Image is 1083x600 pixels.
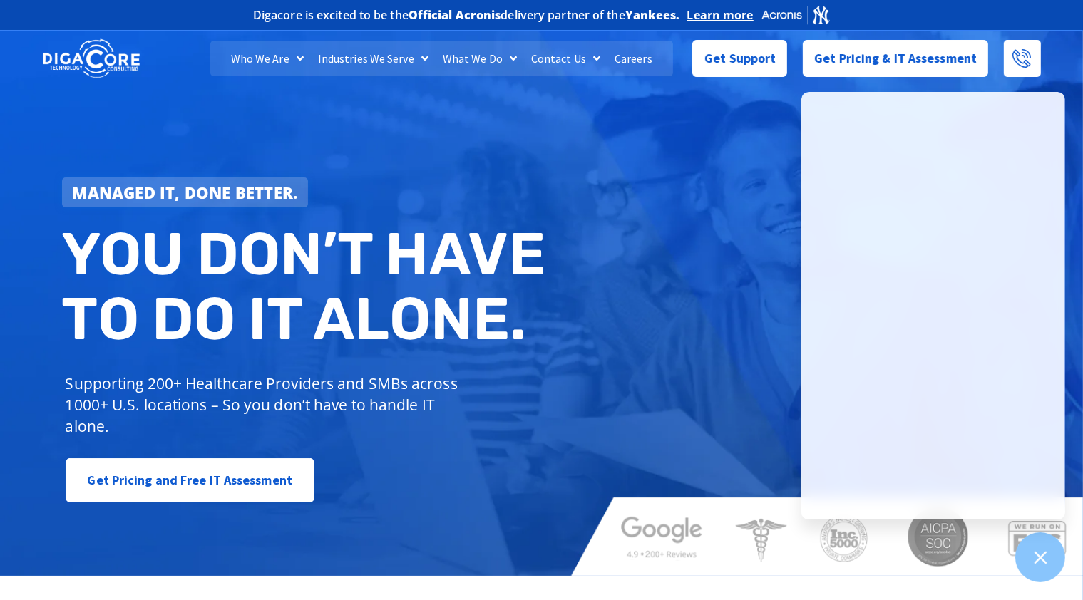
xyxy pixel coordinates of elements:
h2: You don’t have to do IT alone. [62,222,553,352]
a: What We Do [436,41,524,76]
a: Get Support [692,40,787,77]
a: Who We Are [224,41,311,76]
img: Acronis [761,4,831,25]
a: Industries We Serve [311,41,436,76]
a: Contact Us [524,41,607,76]
span: Get Support [704,44,776,73]
b: Official Acronis [409,7,501,23]
p: Supporting 200+ Healthcare Providers and SMBs across 1000+ U.S. locations – So you don’t have to ... [66,373,464,437]
iframe: Chatgenie Messenger [801,92,1065,519]
b: Yankees. [625,7,680,23]
img: DigaCore Technology Consulting [43,38,140,80]
a: Managed IT, done better. [62,177,309,207]
nav: Menu [210,41,673,76]
a: Get Pricing & IT Assessment [803,40,988,77]
a: Get Pricing and Free IT Assessment [66,458,314,502]
a: Learn more [687,8,754,22]
span: Get Pricing and Free IT Assessment [88,466,292,495]
strong: Managed IT, done better. [73,182,298,203]
a: Careers [607,41,659,76]
h2: Digacore is excited to be the delivery partner of the [253,9,680,21]
span: Get Pricing & IT Assessment [814,44,977,73]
